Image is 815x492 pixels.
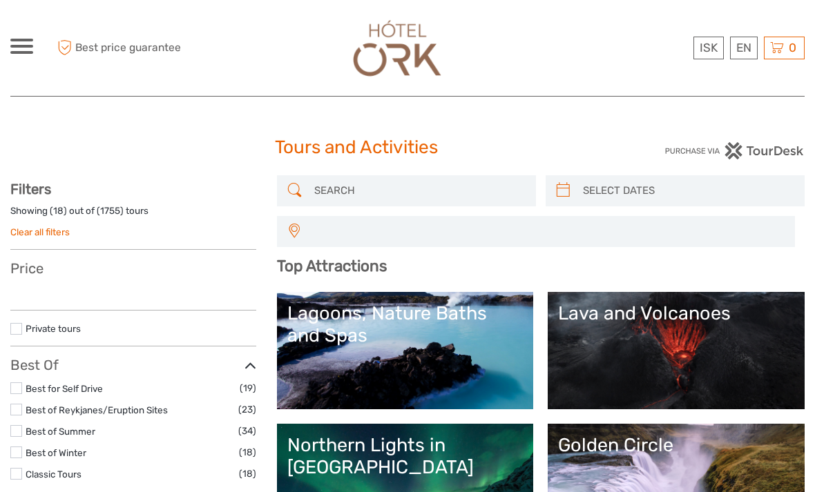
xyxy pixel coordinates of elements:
a: Private tours [26,323,81,334]
div: Lava and Volcanoes [558,302,794,324]
div: EN [730,37,758,59]
a: Clear all filters [10,226,70,237]
h3: Price [10,260,256,277]
div: Golden Circle [558,434,794,456]
label: 1755 [100,204,120,217]
img: Our services [347,14,448,82]
a: Best for Self Drive [26,383,103,394]
div: Showing ( ) out of ( ) tours [10,204,256,226]
div: Lagoons, Nature Baths and Spas [287,302,524,347]
a: Lagoons, Nature Baths and Spas [287,302,524,399]
a: Best of Summer [26,426,95,437]
span: 0 [787,41,798,55]
label: 18 [53,204,64,217]
span: (18) [239,466,256,482]
span: (19) [240,380,256,396]
span: (34) [238,423,256,439]
div: Northern Lights in [GEOGRAPHIC_DATA] [287,434,524,479]
a: Best of Winter [26,447,86,458]
strong: Filters [10,181,51,197]
a: Lava and Volcanoes [558,302,794,399]
input: SELECT DATES [577,179,798,203]
a: Classic Tours [26,469,81,480]
span: ISK [700,41,718,55]
input: SEARCH [309,179,529,203]
span: (18) [239,444,256,460]
span: Best price guarantee [54,37,209,59]
b: Top Attractions [277,257,387,275]
a: Best of Reykjanes/Eruption Sites [26,404,168,415]
h3: Best Of [10,357,256,373]
img: PurchaseViaTourDesk.png [664,142,805,159]
span: (23) [238,402,256,417]
h1: Tours and Activities [275,137,539,159]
